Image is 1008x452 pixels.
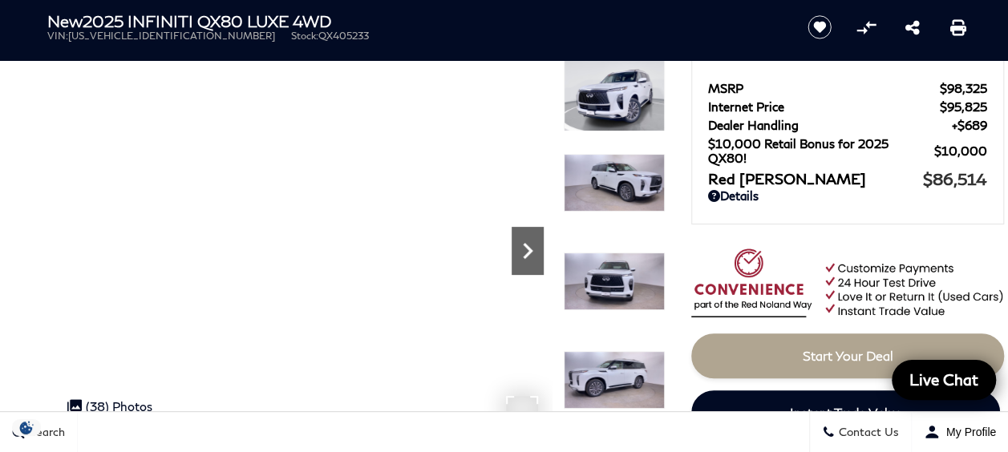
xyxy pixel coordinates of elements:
span: Dealer Handling [708,118,952,132]
section: Click to Open Cookie Consent Modal [8,419,45,436]
span: $10,000 [934,143,987,158]
span: Red [PERSON_NAME] [708,170,923,188]
img: Opt-Out Icon [8,419,45,436]
span: Contact Us [835,426,899,439]
a: Dealer Handling $689 [708,118,987,132]
span: Live Chat [901,369,986,389]
a: Instant Trade Value [691,390,1000,435]
a: Internet Price $95,825 [708,99,987,114]
span: $95,825 [940,99,987,114]
img: New 2025 RADIANT WHITE INFINITI LUXE 4WD image 3 [564,252,665,310]
span: VIN: [47,30,68,42]
strong: New [47,11,83,30]
span: QX405233 [318,30,369,42]
img: New 2025 RADIANT WHITE INFINITI LUXE 4WD image 1 [564,55,665,131]
div: (38) Photos [59,391,160,422]
button: Save vehicle [802,14,837,40]
a: Live Chat [892,360,996,400]
img: New 2025 RADIANT WHITE INFINITI LUXE 4WD image 4 [564,351,665,409]
button: Open user profile menu [912,412,1008,452]
span: Internet Price [708,99,940,114]
a: Red [PERSON_NAME] $86,514 [708,169,987,188]
span: Search [25,426,65,439]
span: $86,514 [923,169,987,188]
span: MSRP [708,81,940,95]
h1: 2025 INFINITI QX80 LUXE 4WD [47,12,781,30]
img: New 2025 RADIANT WHITE INFINITI LUXE 4WD image 2 [564,154,665,212]
span: $10,000 Retail Bonus for 2025 QX80! [708,136,934,165]
div: Next [512,227,544,275]
iframe: Interactive Walkaround/Photo gallery of the vehicle/product [47,55,552,434]
a: Details [708,188,987,203]
a: Share this New 2025 INFINITI QX80 LUXE 4WD [905,18,919,37]
button: Compare Vehicle [854,15,878,39]
span: Instant Trade Value [790,405,902,420]
span: Stock: [291,30,318,42]
a: Print this New 2025 INFINITI QX80 LUXE 4WD [950,18,966,37]
a: Start Your Deal [691,333,1004,378]
a: MSRP $98,325 [708,81,987,95]
a: $10,000 Retail Bonus for 2025 QX80! $10,000 [708,136,987,165]
span: $98,325 [940,81,987,95]
span: $689 [952,118,987,132]
span: My Profile [940,426,996,438]
span: Start Your Deal [803,348,893,363]
span: [US_VEHICLE_IDENTIFICATION_NUMBER] [68,30,275,42]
